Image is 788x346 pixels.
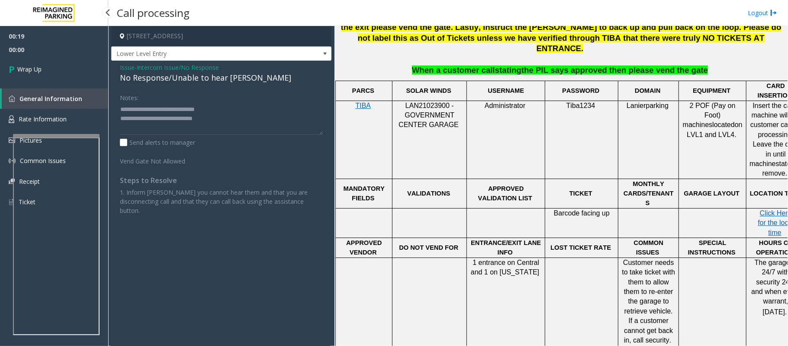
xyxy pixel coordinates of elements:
[562,87,599,94] span: PASSWORD
[634,239,663,256] span: COMMON ISSUES
[120,63,135,72] span: Issue
[352,87,374,94] span: PARCS
[111,26,331,46] h4: [STREET_ADDRESS]
[19,115,67,123] span: Rate Information
[118,153,204,166] label: Vend Gate Not Allowed
[635,87,660,94] span: DOMAIN
[683,102,736,129] span: 2 POF (Pay on Foot) machines
[19,95,82,103] span: General Information
[120,176,323,185] h4: Steps to Resolve
[9,179,15,184] img: 'icon'
[341,1,782,53] span: If the machine is not issuing tickets that means that the lot is full, and the car [PERSON_NAME] ...
[687,121,743,138] span: on LVL1 and LVL4.
[9,115,14,123] img: 'icon'
[9,137,15,143] img: 'icon'
[355,102,371,109] a: TIBA
[137,63,219,72] span: Intercom Issue/No Response
[569,190,592,197] span: TICKET
[113,2,194,23] h3: Call processing
[688,239,736,256] span: SPECIAL INSTRUCTIONS
[521,65,708,75] span: the PIL says approved then please vend the gate
[9,157,16,164] img: 'icon'
[120,72,323,84] div: No Response/Unable to hear [PERSON_NAME]
[17,65,42,74] span: Wrap Up
[120,188,323,215] p: 1. Inform [PERSON_NAME] you cannot hear them and that you are disconnecting call and that they ca...
[346,239,382,256] span: APPROVED VENDOR
[399,102,459,129] span: LAN21023900 - GOVERNMENT CENTER GARAGE
[399,244,458,251] span: DO NOT VEND FOR
[566,102,595,109] span: Tiba1234
[478,185,532,202] span: APPROVED VALIDATION LIST
[120,90,138,102] label: Notes:
[624,180,674,207] span: MONTHLY CARDS/TENANTS
[622,259,675,344] span: Customer needs to take ticket with them to allow them to re-enter the garage to retrieve vehicle....
[9,198,14,206] img: 'icon'
[550,244,611,251] span: LOST TICKET RATE
[344,185,385,202] span: MANDATORY FIELDS
[2,88,108,109] a: General Information
[684,190,740,197] span: GARAGE LAYOUT
[485,102,525,109] span: Administrator
[712,121,735,128] span: located
[770,8,777,17] img: logout
[9,95,15,102] img: 'icon'
[406,87,451,94] span: SOLAR WINDS
[412,65,495,75] span: When a customer call
[135,63,219,72] span: -
[407,190,450,197] span: VALIDATIONS
[112,47,287,61] span: Lower Level Entry
[554,209,610,217] span: Barcode facing up
[693,87,730,94] span: EQUIPMENT
[488,87,524,94] span: USERNAME
[495,65,521,75] span: stating
[471,239,541,256] span: ENTRANCE/EXIT LANE INFO
[627,102,669,109] span: Lanierparking
[748,8,777,17] a: Logout
[120,138,195,147] label: Send alerts to manager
